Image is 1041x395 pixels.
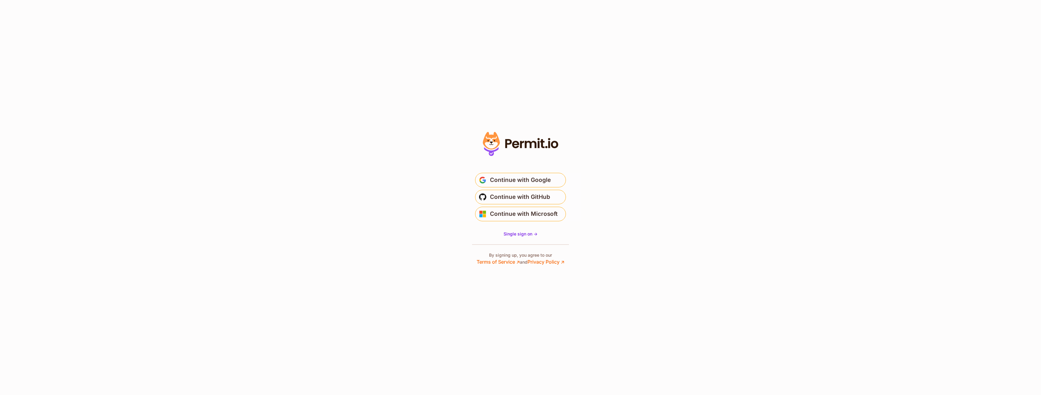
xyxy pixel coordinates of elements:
[527,259,564,265] a: Privacy Policy ↗
[477,252,564,265] p: By signing up, you agree to our and
[490,175,551,185] span: Continue with Google
[475,173,566,187] button: Continue with Google
[490,192,550,202] span: Continue with GitHub
[475,207,566,221] button: Continue with Microsoft
[475,190,566,204] button: Continue with GitHub
[477,259,520,265] a: Terms of Service ↗
[490,209,558,219] span: Continue with Microsoft
[504,231,537,237] a: Single sign on ->
[504,231,537,236] span: Single sign on ->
